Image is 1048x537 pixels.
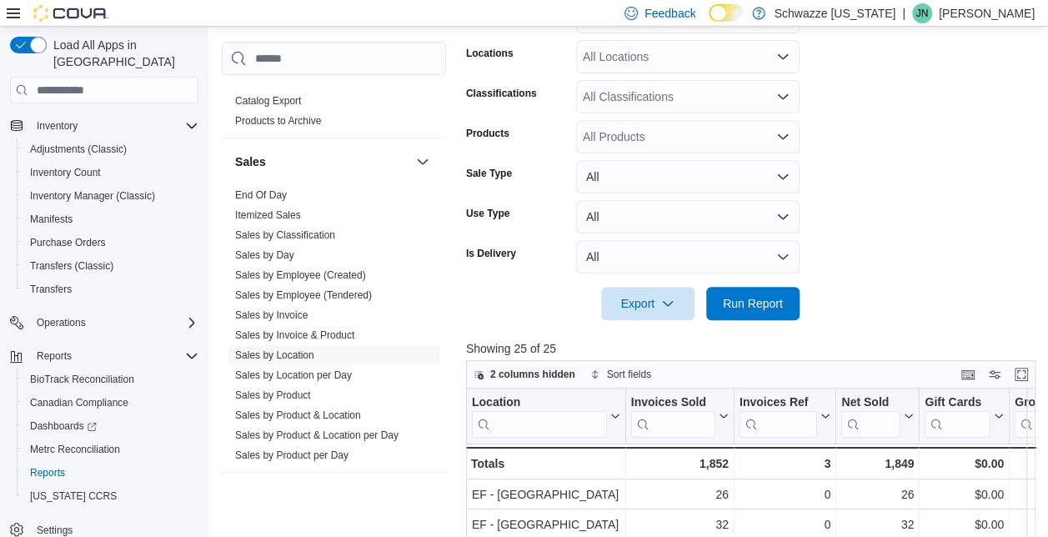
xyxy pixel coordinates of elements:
[723,295,783,312] span: Run Report
[774,3,895,23] p: Schwazze [US_STATE]
[30,396,128,409] span: Canadian Compliance
[466,127,509,140] label: Products
[23,463,72,483] a: Reports
[17,138,205,161] button: Adjustments (Classic)
[3,344,205,368] button: Reports
[235,289,372,302] span: Sales by Employee (Tendered)
[709,4,744,22] input: Dark Mode
[912,3,932,23] div: Justin Nau
[925,395,990,438] div: Gift Card Sales
[23,486,123,506] a: [US_STATE] CCRS
[925,395,990,411] div: Gift Cards
[902,3,905,23] p: |
[235,229,335,241] a: Sales by Classification
[23,233,198,253] span: Purchase Orders
[17,368,205,391] button: BioTrack Reconciliation
[17,184,205,208] button: Inventory Manager (Classic)
[235,189,287,201] a: End Of Day
[33,5,108,22] img: Cova
[466,247,516,260] label: Is Delivery
[472,514,620,534] div: EF - [GEOGRAPHIC_DATA]
[235,409,361,422] span: Sales by Product & Location
[235,409,361,421] a: Sales by Product & Location
[30,189,155,203] span: Inventory Manager (Classic)
[235,153,409,170] button: Sales
[472,395,620,438] button: Location
[630,395,728,438] button: Invoices Sold
[17,461,205,484] button: Reports
[235,449,348,462] span: Sales by Product per Day
[30,313,93,333] button: Operations
[23,463,198,483] span: Reports
[235,389,311,401] a: Sales by Product
[601,287,694,320] button: Export
[235,114,321,128] span: Products to Archive
[23,279,78,299] a: Transfers
[30,236,106,249] span: Purchase Orders
[30,443,120,456] span: Metrc Reconciliation
[925,484,1004,504] div: $0.00
[17,208,205,231] button: Manifests
[30,466,65,479] span: Reports
[30,116,84,136] button: Inventory
[30,143,127,156] span: Adjustments (Classic)
[466,207,509,220] label: Use Type
[607,368,651,381] span: Sort fields
[30,166,101,179] span: Inventory Count
[17,438,205,461] button: Metrc Reconciliation
[17,414,205,438] a: Dashboards
[740,484,830,504] div: 0
[235,449,348,461] a: Sales by Product per Day
[958,364,978,384] button: Keyboard shortcuts
[37,524,73,537] span: Settings
[235,209,301,221] a: Itemized Sales
[740,395,817,411] div: Invoices Ref
[235,309,308,322] span: Sales by Invoice
[23,416,198,436] span: Dashboards
[235,429,399,441] a: Sales by Product & Location per Day
[30,259,113,273] span: Transfers (Classic)
[630,484,728,504] div: 26
[23,139,198,159] span: Adjustments (Classic)
[37,119,78,133] span: Inventory
[466,87,537,100] label: Classifications
[235,369,352,382] span: Sales by Location per Day
[235,329,354,341] a: Sales by Invoice & Product
[23,186,198,206] span: Inventory Manager (Classic)
[235,389,311,402] span: Sales by Product
[576,200,800,233] button: All
[925,395,1004,438] button: Gift Cards
[235,349,314,362] span: Sales by Location
[37,349,72,363] span: Reports
[235,94,301,108] span: Catalog Export
[235,188,287,202] span: End Of Day
[37,316,86,329] span: Operations
[235,369,352,381] a: Sales by Location per Day
[23,416,103,436] a: Dashboards
[235,268,366,282] span: Sales by Employee (Created)
[235,429,399,442] span: Sales by Product & Location per Day
[466,47,514,60] label: Locations
[23,393,135,413] a: Canadian Compliance
[841,395,914,438] button: Net Sold
[3,311,205,334] button: Operations
[576,160,800,193] button: All
[235,95,301,107] a: Catalog Export
[222,185,446,472] div: Sales
[30,346,198,366] span: Reports
[30,346,78,366] button: Reports
[576,240,800,274] button: All
[644,5,695,22] span: Feedback
[235,228,335,242] span: Sales by Classification
[30,313,198,333] span: Operations
[235,289,372,301] a: Sales by Employee (Tendered)
[1011,364,1031,384] button: Enter fullscreen
[740,454,830,474] div: 3
[841,395,900,411] div: Net Sold
[841,454,914,474] div: 1,849
[466,340,1041,357] p: Showing 25 of 25
[916,3,929,23] span: JN
[222,91,446,138] div: Products
[413,152,433,172] button: Sales
[30,419,97,433] span: Dashboards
